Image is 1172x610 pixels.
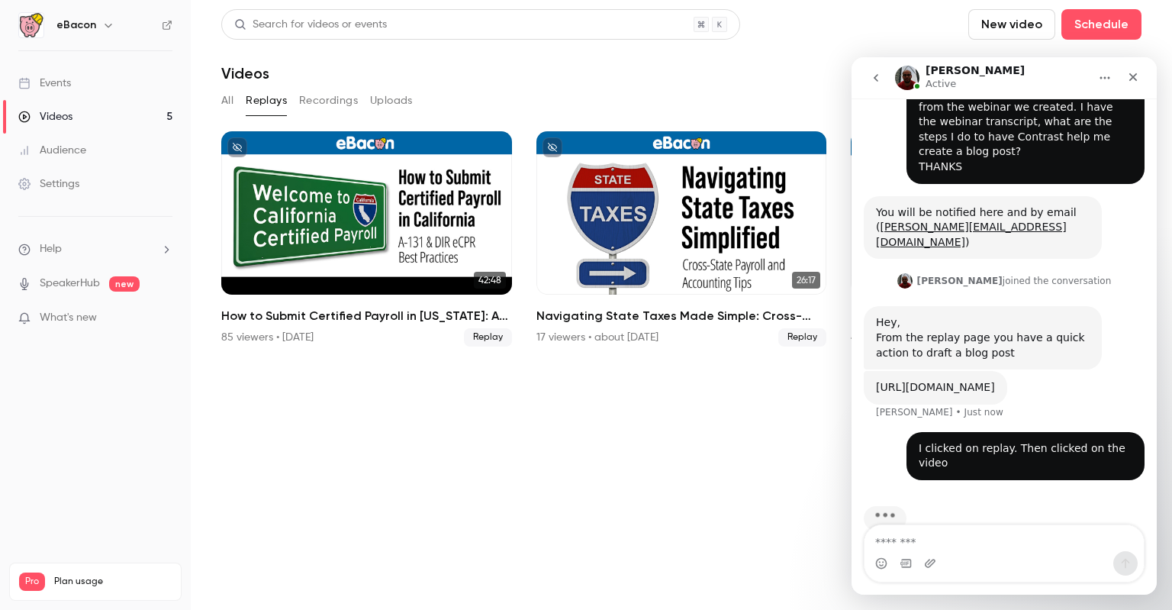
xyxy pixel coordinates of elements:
span: Help [40,241,62,257]
h6: eBacon [56,18,96,33]
a: 26:17Navigating State Taxes Made Simple: Cross-State Payroll & Accounting Tips17 viewers • about ... [536,131,827,347]
div: Search for videos or events [234,17,387,33]
button: Replays [246,89,287,113]
section: Videos [221,9,1141,601]
button: unpublished [543,137,562,157]
div: 17 viewers • about [DATE] [536,330,658,345]
li: How to Submit Certified Payroll in California: A-131 & DIR eCPR Best Practices [221,131,512,347]
span: What's new [40,310,97,326]
h1: Videos [221,64,269,82]
span: 26:17 [792,272,820,289]
iframe: Noticeable Trigger [154,311,172,325]
button: All [221,89,233,113]
div: Events [18,76,71,91]
li: help-dropdown-opener [18,241,172,257]
h2: How to Submit Certified Payroll in [US_STATE]: A-131 & DIR eCPR Best Practices [221,307,512,325]
span: 42:48 [474,272,506,289]
iframe: Intercom live chat [852,57,1157,595]
span: Pro [19,573,45,591]
div: 85 viewers • [DATE] [221,330,314,345]
button: Schedule [1061,9,1141,40]
div: Videos [18,109,72,124]
button: unpublished [227,137,247,157]
span: Replay [464,328,512,347]
button: New video [968,9,1055,40]
div: Audience [18,143,86,158]
li: Navigating State Taxes Made Simple: Cross-State Payroll & Accounting Tips [536,131,827,347]
img: eBacon [19,13,43,37]
span: Plan usage [54,576,172,588]
a: SpeakerHub [40,276,100,292]
span: new [109,276,140,292]
span: Replay [778,328,826,347]
button: Uploads [370,89,413,113]
a: 42:48How to Submit Certified Payroll in [US_STATE]: A-131 & DIR eCPR Best Practices85 viewers • [... [221,131,512,347]
div: Settings [18,176,79,192]
ul: Videos [221,131,1141,347]
button: Recordings [299,89,358,113]
h2: Navigating State Taxes Made Simple: Cross-State Payroll & Accounting Tips [536,307,827,325]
